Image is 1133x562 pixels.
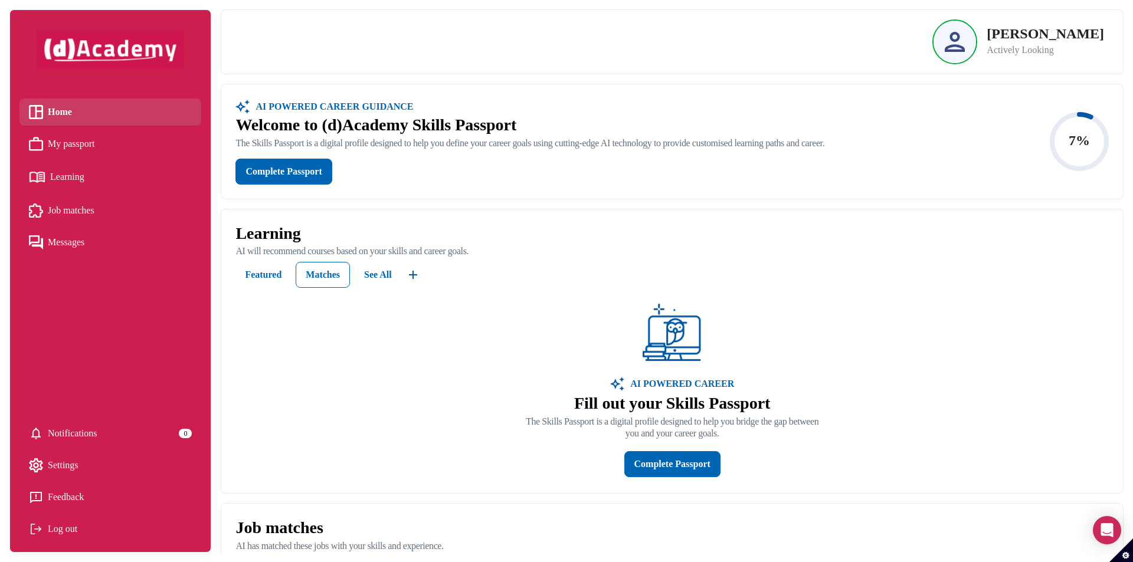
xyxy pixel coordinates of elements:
p: The Skills Passport is a digital profile designed to help you bridge the gap between you and your... [526,416,818,439]
img: setting [29,426,43,441]
button: Featured [235,262,291,288]
p: Actively Looking [987,43,1104,57]
div: See All [364,267,392,283]
div: 0 [179,429,192,438]
div: Featured [245,267,281,283]
img: Home icon [29,105,43,119]
span: Home [48,103,72,121]
button: Set cookie preferences [1109,538,1133,562]
p: [PERSON_NAME] [987,27,1104,41]
text: 7% [1069,132,1090,147]
img: dAcademy [37,30,184,69]
span: My passport [48,135,95,153]
a: Learning iconLearning [29,167,192,188]
img: Log out [29,522,43,536]
p: Fill out your Skills Passport [526,393,818,413]
div: AI POWERED CAREER GUIDANCE [250,98,413,115]
div: Open Intercom Messenger [1093,516,1121,544]
p: AI has matched these jobs with your skills and experience. [235,540,1109,552]
img: ... [643,304,702,363]
p: AI will recommend courses based on your skills and career goals. [235,245,1109,257]
img: setting [29,458,43,472]
span: Learning [50,168,84,186]
a: Messages iconMessages [29,234,192,251]
button: Matches [296,262,350,288]
a: Feedback [29,488,192,506]
p: Learning [235,224,1109,244]
img: Job matches icon [29,203,43,218]
span: Job matches [48,202,94,219]
p: AI POWERED CAREER [624,377,734,391]
div: Complete Passport [245,163,322,180]
img: Learning icon [29,167,45,188]
div: Matches [306,267,340,283]
button: See All [355,262,401,288]
img: ... [235,98,250,115]
img: ... [406,268,420,282]
div: The Skills Passport is a digital profile designed to help you define your career goals using cutt... [235,137,824,149]
span: Notifications [48,425,97,442]
img: image [610,377,624,391]
div: Welcome to (d)Academy Skills Passport [235,115,824,135]
a: Home iconHome [29,103,192,121]
a: My passport iconMy passport [29,135,192,153]
span: Settings [48,456,78,474]
img: My passport icon [29,137,43,151]
img: feedback [29,490,43,504]
img: Profile [945,32,965,52]
button: Complete Passport [624,451,721,477]
p: Job matches [235,518,1109,538]
img: Messages icon [29,235,43,249]
span: Messages [48,234,84,251]
a: Job matches iconJob matches [29,202,192,219]
button: Complete Passport [235,159,332,185]
div: Log out [29,520,192,538]
div: Complete Passport [634,456,710,472]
